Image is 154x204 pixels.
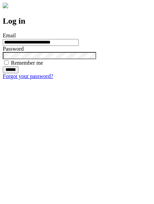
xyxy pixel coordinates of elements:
label: Password [3,46,24,52]
h2: Log in [3,16,151,26]
label: Remember me [11,60,43,66]
a: Forgot your password? [3,73,53,79]
img: logo-4e3dc11c47720685a147b03b5a06dd966a58ff35d612b21f08c02c0306f2b779.png [3,3,8,8]
label: Email [3,33,16,38]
